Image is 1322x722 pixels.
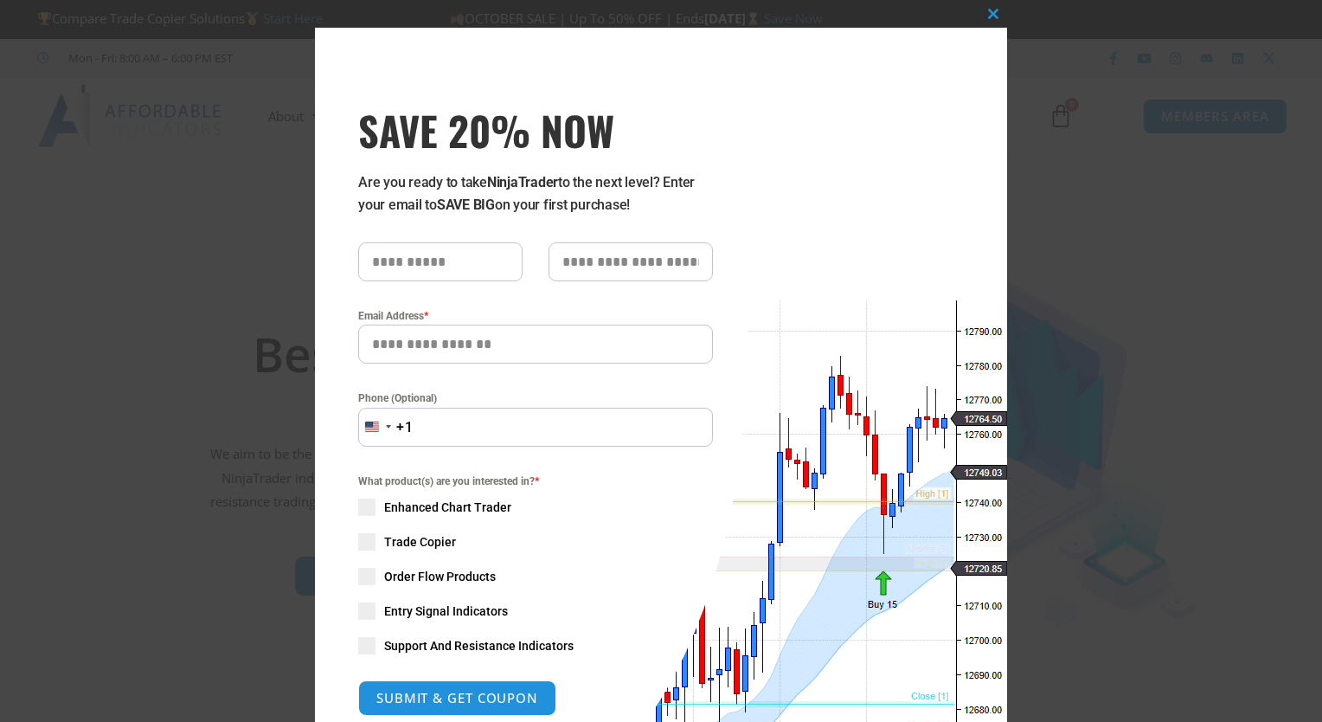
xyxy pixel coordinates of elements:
[358,568,713,585] label: Order Flow Products
[358,603,713,620] label: Entry Signal Indicators
[358,171,713,216] p: Are you ready to take to the next level? Enter your email to on your first purchase!
[358,499,713,516] label: Enhanced Chart Trader
[358,307,713,325] label: Email Address
[384,603,508,620] span: Entry Signal Indicators
[384,637,574,654] span: Support And Resistance Indicators
[384,568,496,585] span: Order Flow Products
[384,533,456,551] span: Trade Copier
[358,473,713,490] span: What product(s) are you interested in?
[358,533,713,551] label: Trade Copier
[437,197,495,213] strong: SAVE BIG
[358,637,713,654] label: Support And Resistance Indicators
[358,680,556,716] button: SUBMIT & GET COUPON
[384,499,511,516] span: Enhanced Chart Trader
[396,416,414,439] div: +1
[487,174,558,190] strong: NinjaTrader
[358,106,713,154] h3: SAVE 20% NOW
[358,390,713,407] label: Phone (Optional)
[358,408,414,447] button: Selected country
